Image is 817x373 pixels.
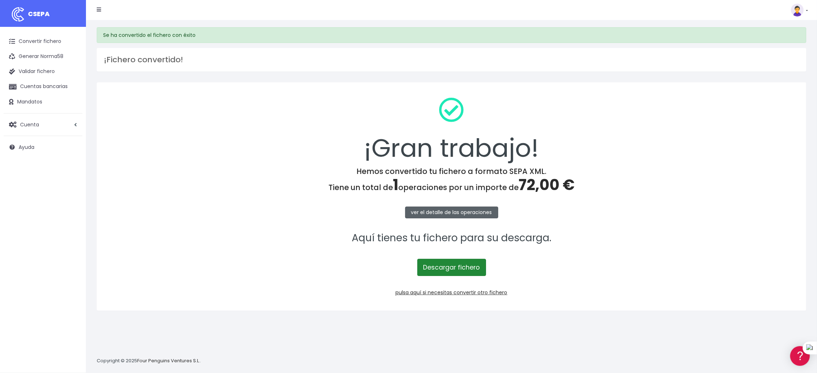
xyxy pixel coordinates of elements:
[98,206,138,213] a: POWERED BY ENCHANT
[7,91,136,102] a: Formatos
[7,142,136,149] div: Facturación
[4,95,82,110] a: Mandatos
[4,49,82,64] a: Generar Norma58
[7,183,136,194] a: API
[106,92,797,167] div: ¡Gran trabajo!
[519,174,575,195] span: 72,00 €
[19,144,34,151] span: Ayuda
[7,50,136,57] div: Información general
[7,102,136,113] a: Problemas habituales
[7,172,136,179] div: Programadores
[393,174,398,195] span: 1
[7,154,136,165] a: General
[4,117,82,132] a: Cuenta
[7,113,136,124] a: Videotutoriales
[137,357,200,364] a: Four Penguins Ventures S.L.
[97,27,806,43] div: Se ha convertido el fichero con éxito
[106,167,797,194] h4: Hemos convertido tu fichero a formato SEPA XML. Tiene un total de operaciones por un importe de
[7,192,136,204] button: Contáctanos
[791,4,804,16] img: profile
[7,124,136,135] a: Perfiles de empresas
[104,55,799,64] h3: ¡Fichero convertido!
[4,79,82,94] a: Cuentas bancarias
[9,5,27,23] img: logo
[4,140,82,155] a: Ayuda
[106,230,797,246] p: Aquí tienes tu fichero para su descarga.
[417,259,486,276] a: Descargar fichero
[28,9,50,18] span: CSEPA
[4,64,82,79] a: Validar fichero
[4,34,82,49] a: Convertir fichero
[7,61,136,72] a: Información general
[405,207,498,218] a: ver el detalle de las operaciones
[396,289,508,296] a: pulsa aquí si necesitas convertir otro fichero
[7,79,136,86] div: Convertir ficheros
[97,357,201,365] p: Copyright © 2025 .
[20,121,39,128] span: Cuenta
